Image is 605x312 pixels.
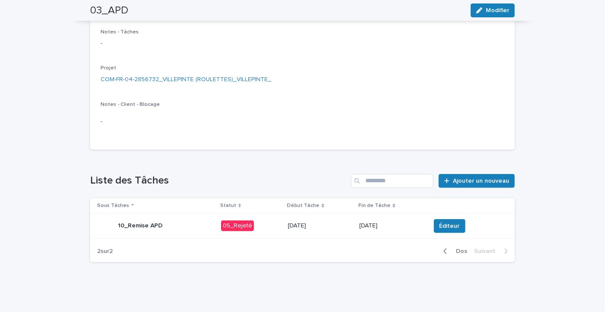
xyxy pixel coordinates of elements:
[109,248,113,254] font: 2
[453,178,509,184] font: Ajouter un nouveau
[456,248,467,254] font: Dos
[101,66,116,71] font: Projet
[101,76,271,82] font: COM-FR-04-2856732_VILLEPINTE (ROULETTES)_VILLEPINTE_
[359,223,377,229] font: [DATE]
[223,223,252,229] font: 05_Rejeté
[220,203,236,208] font: Statut
[90,5,128,16] font: 03_APD
[97,203,129,208] font: Sous Tâches
[101,248,109,254] font: sur
[434,219,465,233] button: Éditeur
[358,203,390,208] font: Fin de Tâche
[486,7,509,13] font: Modifier
[101,118,102,125] font: -
[101,30,139,35] font: Notes - Tâches
[97,248,101,254] font: 2
[436,247,471,255] button: Dos
[288,223,306,229] font: [DATE]
[351,174,433,188] input: Recherche
[90,213,515,239] tr: 10_Remise APD05_Rejeté[DATE][DATE]Éditeur
[439,174,515,188] a: Ajouter un nouveau
[101,40,102,46] font: -
[439,223,460,229] font: Éditeur
[101,75,271,84] a: COM-FR-04-2856732_VILLEPINTE (ROULETTES)_VILLEPINTE_
[471,247,515,255] button: Suivant
[287,203,319,208] font: Début Tâche
[118,223,163,229] font: 10_Remise APD
[90,175,169,186] font: Liste des Tâches
[471,3,515,17] button: Modifier
[474,248,495,254] font: Suivant
[101,102,160,107] font: Notes - Client - Blocage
